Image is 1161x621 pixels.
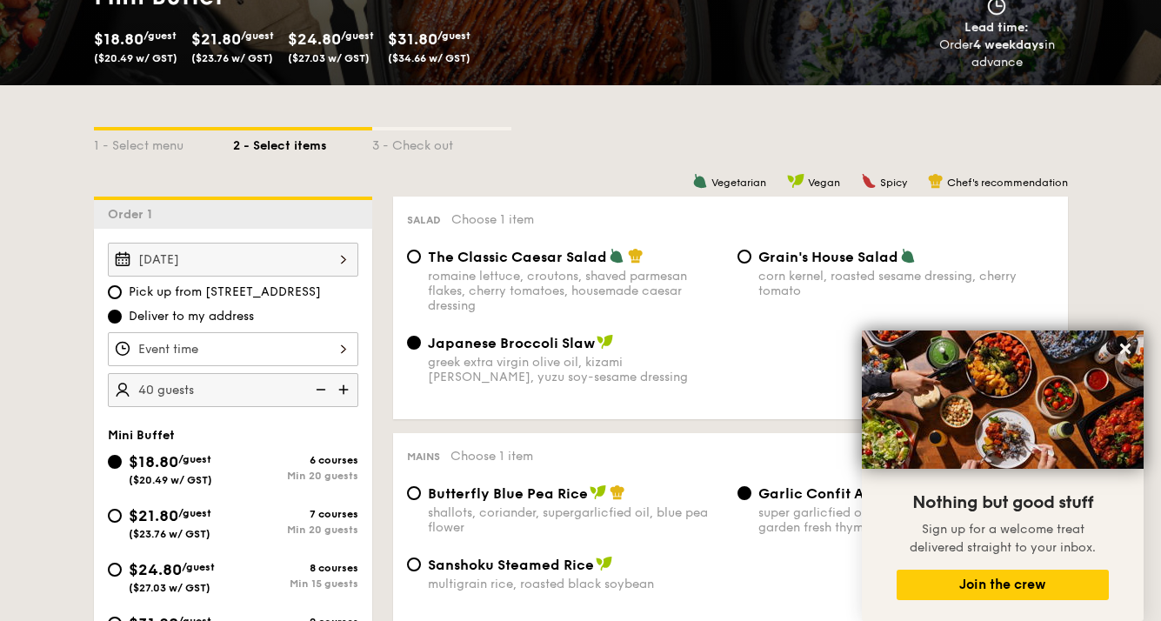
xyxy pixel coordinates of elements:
[450,449,533,464] span: Choose 1 item
[407,558,421,571] input: Sanshoku Steamed Ricemultigrain rice, roasted black soybean
[428,335,595,351] span: Japanese Broccoli Slaw
[129,474,212,486] span: ($20.49 w/ GST)
[428,505,724,535] div: shallots, coriander, supergarlicfied oil, blue pea flower
[1111,335,1139,363] button: Close
[94,30,143,49] span: $18.80
[428,269,724,313] div: romaine lettuce, croutons, shaved parmesan flakes, cherry tomatoes, housemade caesar dressing
[711,177,766,189] span: Vegetarian
[609,248,624,264] img: icon-vegetarian.fe4039eb.svg
[428,557,594,573] span: Sanshoku Steamed Rice
[129,308,254,325] span: Deliver to my address
[182,561,215,573] span: /guest
[407,336,421,350] input: Japanese Broccoli Slawgreek extra virgin olive oil, kizami [PERSON_NAME], yuzu soy-sesame dressing
[108,373,358,407] input: Number of guests
[758,505,1054,535] div: super garlicfied oil, slow baked cherry tomatoes, garden fresh thyme
[912,492,1093,513] span: Nothing but good stuff
[233,508,358,520] div: 7 courses
[108,243,358,277] input: Event date
[241,30,274,42] span: /guest
[129,582,210,594] span: ($27.03 w/ GST)
[129,506,178,525] span: $21.80
[288,52,370,64] span: ($27.03 w/ GST)
[919,37,1075,71] div: Order in advance
[178,507,211,519] span: /guest
[596,556,613,571] img: icon-vegan.f8ff3823.svg
[737,250,751,264] input: Grain's House Saladcorn kernel, roasted sesame dressing, cherry tomato
[407,250,421,264] input: The Classic Caesar Saladromaine lettuce, croutons, shaved parmesan flakes, cherry tomatoes, house...
[437,30,470,42] span: /guest
[288,30,341,49] span: $24.80
[388,30,437,49] span: $31.80
[428,577,724,591] div: multigrain rice, roasted black soybean
[428,485,588,502] span: Butterfly Blue Pea Rice
[861,173,877,189] img: icon-spicy.37a8142b.svg
[737,486,751,500] input: Garlic Confit Aglio Oliosuper garlicfied oil, slow baked cherry tomatoes, garden fresh thyme
[808,177,840,189] span: Vegan
[108,455,122,469] input: $18.80/guest($20.49 w/ GST)6 coursesMin 20 guests
[191,30,241,49] span: $21.80
[407,451,440,463] span: Mains
[108,563,122,577] input: $24.80/guest($27.03 w/ GST)8 coursesMin 15 guests
[108,207,159,222] span: Order 1
[233,454,358,466] div: 6 courses
[233,578,358,590] div: Min 15 guests
[108,332,358,366] input: Event time
[610,484,625,500] img: icon-chef-hat.a58ddaea.svg
[407,214,441,226] span: Salad
[108,285,122,299] input: Pick up from [STREET_ADDRESS]
[628,248,644,264] img: icon-chef-hat.a58ddaea.svg
[108,310,122,324] input: Deliver to my address
[451,212,534,227] span: Choose 1 item
[787,173,804,189] img: icon-vegan.f8ff3823.svg
[233,524,358,536] div: Min 20 guests
[428,355,724,384] div: greek extra virgin olive oil, kizami [PERSON_NAME], yuzu soy-sesame dressing
[143,30,177,42] span: /guest
[129,560,182,579] span: $24.80
[341,30,374,42] span: /guest
[900,248,916,264] img: icon-vegetarian.fe4039eb.svg
[862,331,1144,469] img: DSC07876-Edit02-Large.jpeg
[129,452,178,471] span: $18.80
[129,528,210,540] span: ($23.76 w/ GST)
[407,486,421,500] input: Butterfly Blue Pea Riceshallots, coriander, supergarlicfied oil, blue pea flower
[758,269,1054,298] div: corn kernel, roasted sesame dressing, cherry tomato
[388,52,470,64] span: ($34.66 w/ GST)
[692,173,708,189] img: icon-vegetarian.fe4039eb.svg
[897,570,1109,600] button: Join the crew
[758,485,923,502] span: Garlic Confit Aglio Olio
[94,130,233,155] div: 1 - Select menu
[94,52,177,64] span: ($20.49 w/ GST)
[332,373,358,406] img: icon-add.58712e84.svg
[233,470,358,482] div: Min 20 guests
[178,453,211,465] span: /guest
[233,130,372,155] div: 2 - Select items
[108,509,122,523] input: $21.80/guest($23.76 w/ GST)7 coursesMin 20 guests
[233,562,358,574] div: 8 courses
[910,522,1096,555] span: Sign up for a welcome treat delivered straight to your inbox.
[928,173,944,189] img: icon-chef-hat.a58ddaea.svg
[129,284,321,301] span: Pick up from [STREET_ADDRESS]
[964,20,1029,35] span: Lead time:
[973,37,1044,52] strong: 4 weekdays
[191,52,273,64] span: ($23.76 w/ GST)
[428,249,607,265] span: The Classic Caesar Salad
[947,177,1068,189] span: Chef's recommendation
[880,177,907,189] span: Spicy
[372,130,511,155] div: 3 - Check out
[108,428,175,443] span: Mini Buffet
[758,249,898,265] span: Grain's House Salad
[306,373,332,406] img: icon-reduce.1d2dbef1.svg
[590,484,607,500] img: icon-vegan.f8ff3823.svg
[597,334,614,350] img: icon-vegan.f8ff3823.svg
